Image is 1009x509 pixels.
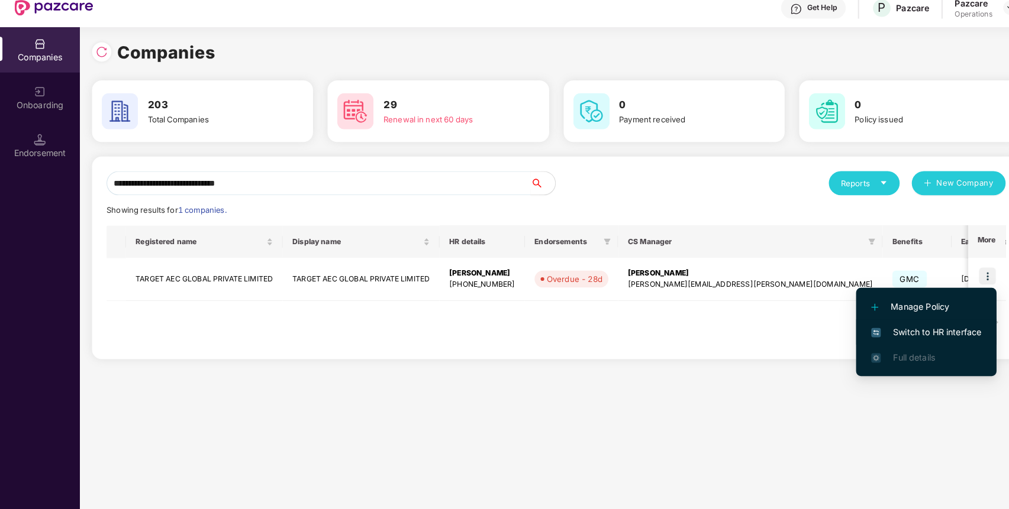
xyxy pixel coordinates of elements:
[836,122,964,134] div: Policy issued
[822,184,868,196] div: Reports
[14,11,91,27] img: New Pazcare Logo
[836,106,964,122] h3: 0
[852,304,959,317] span: Manage Policy
[614,284,853,296] div: [PERSON_NAME][EMAIL_ADDRESS][PERSON_NAME][DOMAIN_NAME]
[33,95,45,107] img: svg+xml;base64,PHN2ZyB3aWR0aD0iMjAiIGhlaWdodD0iMjAiIHZpZXdCb3g9IjAgMCAyMCAyMCIgZmlsbD0ibm9uZSIgeG...
[286,243,411,252] span: Display name
[946,232,983,264] th: More
[123,264,276,306] td: TARGET AEC GLOBAL PRIVATE LIMITED
[33,48,45,60] img: svg+xml;base64,PHN2ZyBpZD0iQ29tcGFuaWVzIiB4bWxucz0iaHR0cDovL3d3dy53My5vcmcvMjAwMC9zdmciIHdpZHRoPS...
[534,278,589,290] div: Overdue - 28d
[439,284,504,296] div: [PHONE_NUMBER]
[872,276,906,293] span: GMC
[115,50,211,76] h1: Companies
[852,308,859,315] img: svg+xml;base64,PHN2ZyB4bWxucz0iaHR0cDovL3d3dy53My5vcmcvMjAwMC9zdmciIHdpZHRoPSIxMi4yMDEiIGhlaWdodD...
[33,142,45,154] img: svg+xml;base64,PHN2ZyB3aWR0aD0iMTQuNSIgaGVpZ2h0PSIxNC41IiB2aWV3Qm94PSIwIDAgMTYgMTYiIGZpbGw9Im5vbm...
[873,355,914,365] span: Full details
[94,56,105,68] img: svg+xml;base64,PHN2ZyBpZD0iUmVsb2FkLTMyeDMyIiB4bWxucz0iaHR0cDovL3d3dy53My5vcmcvMjAwMC9zdmciIHdpZH...
[791,102,826,138] img: svg+xml;base64,PHN2ZyB4bWxucz0iaHR0cDovL3d3dy53My5vcmcvMjAwMC9zdmciIHdpZHRoPSI2MCIgaGVpZ2h0PSI2MC...
[614,243,844,252] span: CS Manager
[860,186,868,194] span: caret-down
[523,243,585,252] span: Endorsements
[605,122,734,134] div: Payment received
[614,273,853,284] div: [PERSON_NAME]
[144,106,273,122] h3: 203
[846,241,858,255] span: filter
[858,12,866,26] span: P
[330,102,365,138] img: svg+xml;base64,PHN2ZyB4bWxucz0iaHR0cDovL3d3dy53My5vcmcvMjAwMC9zdmciIHdpZHRoPSI2MCIgaGVpZ2h0PSI2MC...
[849,244,856,251] span: filter
[276,232,430,264] th: Display name
[123,232,276,264] th: Registered name
[276,264,430,306] td: TARGET AEC GLOBAL PRIVATE LIMITED
[957,273,973,290] img: icon
[930,264,1007,306] td: [DATE]
[863,232,930,264] th: Benefits
[903,186,911,196] span: plus
[983,14,992,24] img: svg+xml;base64,PHN2ZyBpZD0iRHJvcGRvd24tMzJ4MzIiIHhtbG5zPSJodHRwOi8vd3d3LnczLm9yZy8yMDAwL3N2ZyIgd2...
[933,9,970,20] div: Pazcare
[375,106,503,122] h3: 29
[605,106,734,122] h3: 0
[852,329,959,342] span: Switch to HR interface
[933,20,970,30] div: Operations
[518,179,543,202] button: search
[789,14,818,24] div: Get Help
[104,212,221,221] span: Showing results for
[590,244,597,251] span: filter
[560,102,596,138] img: svg+xml;base64,PHN2ZyB4bWxucz0iaHR0cDovL3d3dy53My5vcmcvMjAwMC9zdmciIHdpZHRoPSI2MCIgaGVpZ2h0PSI2MC...
[133,243,258,252] span: Registered name
[430,232,513,264] th: HR details
[144,122,273,134] div: Total Companies
[99,102,135,138] img: svg+xml;base64,PHN2ZyB4bWxucz0iaHR0cDovL3d3dy53My5vcmcvMjAwMC9zdmciIHdpZHRoPSI2MCIgaGVpZ2h0PSI2MC...
[375,122,503,134] div: Renewal in next 60 days
[915,184,972,196] span: New Company
[772,14,784,26] img: svg+xml;base64,PHN2ZyBpZD0iSGVscC0zMngzMiIgeG1sbnM9Imh0dHA6Ly93d3cudzMub3JnLzIwMDAvc3ZnIiB3aWR0aD...
[930,232,1007,264] th: Earliest Renewal
[588,241,599,255] span: filter
[852,356,861,366] img: svg+xml;base64,PHN2ZyB4bWxucz0iaHR0cDovL3d3dy53My5vcmcvMjAwMC9zdmciIHdpZHRoPSIxNi4zNjMiIGhlaWdodD...
[876,14,908,25] div: Pazcare
[891,179,983,202] button: plusNew Company
[174,212,221,221] span: 1 companies.
[439,273,504,284] div: [PERSON_NAME]
[518,186,543,195] span: search
[852,332,861,341] img: svg+xml;base64,PHN2ZyB4bWxucz0iaHR0cDovL3d3dy53My5vcmcvMjAwMC9zdmciIHdpZHRoPSIxNiIgaGVpZ2h0PSIxNi...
